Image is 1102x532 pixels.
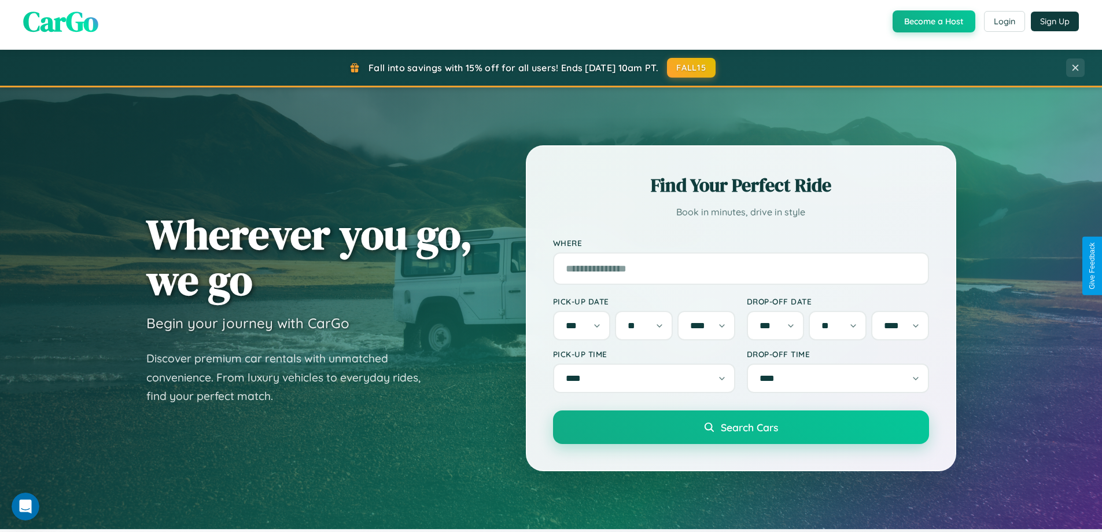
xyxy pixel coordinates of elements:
label: Pick-up Date [553,296,735,306]
span: Search Cars [721,421,778,434]
button: Login [984,11,1025,32]
label: Where [553,238,929,248]
button: FALL15 [667,58,716,78]
label: Drop-off Date [747,296,929,306]
button: Sign Up [1031,12,1079,31]
span: CarGo [23,2,98,41]
h2: Find Your Perfect Ride [553,173,929,198]
button: Search Cars [553,410,929,444]
div: Give Feedback [1088,243,1096,289]
label: Drop-off Time [747,349,929,359]
h1: Wherever you go, we go [146,211,473,303]
h3: Begin your journey with CarGo [146,314,349,332]
label: Pick-up Time [553,349,735,359]
span: Fall into savings with 15% off for all users! Ends [DATE] 10am PT. [368,62,658,74]
p: Book in minutes, drive in style [553,204,929,221]
button: Become a Host [893,10,975,32]
p: Discover premium car rentals with unmatched convenience. From luxury vehicles to everyday rides, ... [146,349,436,406]
iframe: Intercom live chat [12,493,39,520]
